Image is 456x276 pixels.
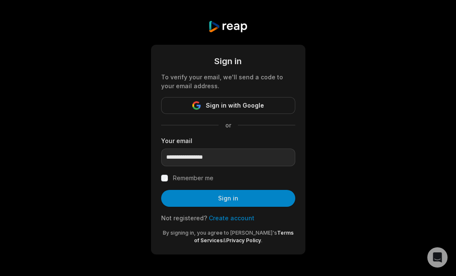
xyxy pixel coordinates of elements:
[161,73,295,90] div: To verify your email, we'll send a code to your email address.
[223,237,226,244] span: &
[226,237,261,244] a: Privacy Policy
[206,100,264,111] span: Sign in with Google
[208,20,248,33] img: reap
[219,121,238,130] span: or
[427,247,448,268] div: Open Intercom Messenger
[173,173,213,183] label: Remember me
[161,190,295,207] button: Sign in
[261,237,262,244] span: .
[161,136,295,145] label: Your email
[161,214,207,222] span: Not registered?
[209,214,254,222] a: Create account
[194,230,294,244] a: Terms of Services
[161,55,295,68] div: Sign in
[163,230,277,236] span: By signing in, you agree to [PERSON_NAME]'s
[161,97,295,114] button: Sign in with Google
